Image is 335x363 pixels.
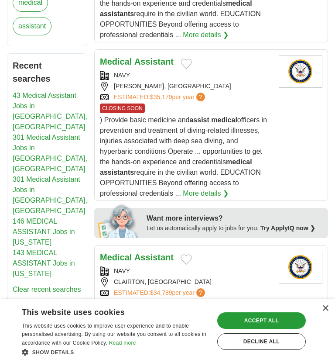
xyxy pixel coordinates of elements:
[189,116,209,124] strong: assist
[147,224,323,233] div: Let us automatically apply to jobs for you.
[13,59,82,85] h2: Recent searches
[13,17,51,35] a: assistant
[22,348,209,356] div: Show details
[217,312,306,329] div: Accept all
[279,251,322,283] img: U.S. Navy logo
[150,93,172,100] span: $35,179
[114,288,207,297] a: ESTIMATED:$34,789per year?
[100,10,134,17] strong: assistants
[13,249,75,277] a: 143 MEDICAL ASSISTANT Jobs in [US_STATE]
[181,254,192,265] button: Add to favorite jobs
[217,333,306,350] div: Decline all
[183,30,229,40] a: More details ❯
[13,176,87,214] a: 301 Medical Assistant Jobs in [GEOGRAPHIC_DATA], [GEOGRAPHIC_DATA]
[109,340,136,346] a: Read more, opens a new window
[100,104,145,113] span: CLOSING SOON
[114,267,130,274] a: NAVY
[98,203,140,238] img: apply-iq-scientist.png
[100,277,272,287] div: CLAIRTON, [GEOGRAPHIC_DATA]
[260,225,315,232] a: Try ApplyIQ now ❯
[134,252,174,262] strong: Assistant
[13,134,87,173] a: 301 Medical Assistant Jobs in [GEOGRAPHIC_DATA], [GEOGRAPHIC_DATA]
[196,93,205,101] span: ?
[13,218,75,246] a: 146 MEDICAL ASSISTANT Jobs in [US_STATE]
[100,252,132,262] strong: Medical
[100,57,132,66] strong: Medical
[13,286,81,293] a: Clear recent searches
[13,92,87,131] a: 43 Medical Assistant Jobs in [GEOGRAPHIC_DATA], [GEOGRAPHIC_DATA]
[181,59,192,69] button: Add to favorite jobs
[226,158,252,166] strong: medical
[134,57,174,66] strong: Assistant
[114,72,130,79] a: NAVY
[147,213,323,224] div: Want more interviews?
[279,55,322,88] img: U.S. Navy logo
[183,188,229,199] a: More details ❯
[211,116,237,124] strong: medical
[114,93,207,102] a: ESTIMATED:$35,179per year?
[100,252,174,262] a: Medical Assistant
[100,169,134,176] strong: assistants
[32,349,74,356] span: Show details
[100,116,267,197] span: ) Provide basic medicine and officers in prevention and treatment of diving-related illnesses, in...
[100,57,174,66] a: Medical Assistant
[22,304,187,318] div: This website uses cookies
[196,288,205,297] span: ?
[150,289,172,296] span: $34,789
[100,82,272,91] div: [PERSON_NAME], [GEOGRAPHIC_DATA]
[22,323,206,346] span: This website uses cookies to improve user experience and to enable personalised advertising. By u...
[322,305,328,312] div: Close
